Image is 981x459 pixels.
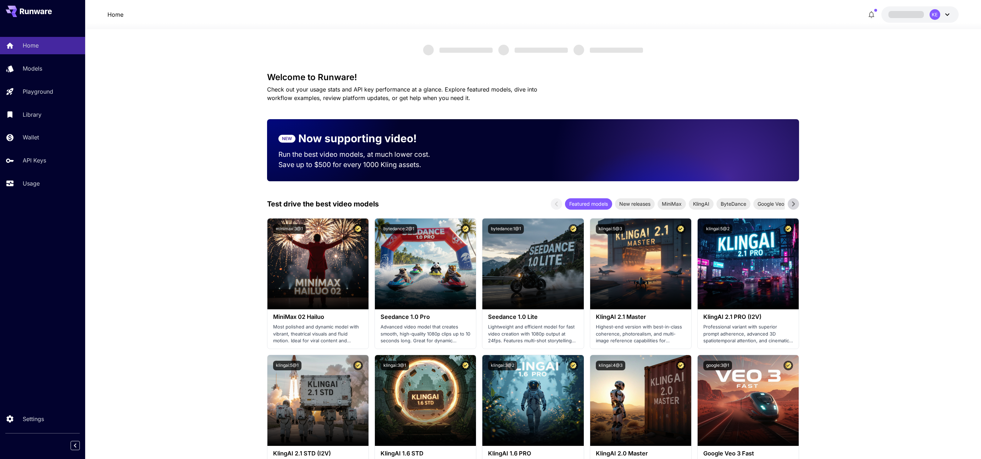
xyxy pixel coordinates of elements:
button: klingai:5@1 [273,361,301,370]
button: Collapse sidebar [71,441,80,450]
button: Certified Model – Vetted for best performance and includes a commercial license. [783,224,793,234]
button: bytedance:1@1 [488,224,524,234]
span: MiniMax [658,200,686,208]
img: alt [375,219,476,309]
h3: Google Veo 3 Fast [703,450,793,457]
span: Google Veo [753,200,788,208]
button: Certified Model – Vetted for best performance and includes a commercial license. [461,224,470,234]
p: Usage [23,179,40,188]
h3: KlingAI 2.1 PRO (I2V) [703,314,793,320]
span: Check out your usage stats and API key performance at a glance. Explore featured models, dive int... [267,86,537,101]
div: Collapse sidebar [76,439,85,452]
span: KlingAI [689,200,714,208]
h3: KlingAI 2.1 STD (I2V) [273,450,363,457]
img: alt [590,355,691,446]
button: Certified Model – Vetted for best performance and includes a commercial license. [353,224,363,234]
span: Featured models [565,200,612,208]
a: Home [107,10,123,19]
button: Certified Model – Vetted for best performance and includes a commercial license. [676,224,686,234]
button: klingai:3@2 [488,361,517,370]
h3: KlingAI 1.6 PRO [488,450,578,457]
button: Certified Model – Vetted for best performance and includes a commercial license. [353,361,363,370]
p: Test drive the best video models [267,199,379,209]
h3: Seedance 1.0 Lite [488,314,578,320]
button: klingai:5@3 [596,224,625,234]
p: Home [23,41,39,50]
img: alt [590,219,691,309]
div: Featured models [565,198,612,210]
img: alt [375,355,476,446]
p: Advanced video model that creates smooth, high-quality 1080p clips up to 10 seconds long. Great f... [381,323,470,344]
button: klingai:3@1 [381,361,409,370]
button: klingai:5@2 [703,224,732,234]
img: alt [482,219,583,309]
p: Now supporting video! [298,131,417,146]
img: alt [482,355,583,446]
div: Google Veo [753,198,788,210]
p: Save up to $500 for every 1000 Kling assets. [278,160,444,170]
p: Most polished and dynamic model with vibrant, theatrical visuals and fluid motion. Ideal for vira... [273,323,363,344]
div: New releases [615,198,655,210]
button: google:3@1 [703,361,732,370]
button: Certified Model – Vetted for best performance and includes a commercial license. [783,361,793,370]
button: Certified Model – Vetted for best performance and includes a commercial license. [676,361,686,370]
button: Certified Model – Vetted for best performance and includes a commercial license. [569,361,578,370]
p: Models [23,64,42,73]
img: alt [698,355,799,446]
p: Highest-end version with best-in-class coherence, photorealism, and multi-image reference capabil... [596,323,686,344]
span: New releases [615,200,655,208]
h3: Welcome to Runware! [267,72,799,82]
p: NEW [282,136,292,142]
p: Professional variant with superior prompt adherence, advanced 3D spatiotemporal attention, and ci... [703,323,793,344]
h3: MiniMax 02 Hailuo [273,314,363,320]
button: Certified Model – Vetted for best performance and includes a commercial license. [569,224,578,234]
button: klingai:4@3 [596,361,625,370]
h3: KlingAI 2.1 Master [596,314,686,320]
button: bytedance:2@1 [381,224,417,234]
h3: KlingAI 2.0 Master [596,450,686,457]
button: Certified Model – Vetted for best performance and includes a commercial license. [461,361,470,370]
div: ByteDance [716,198,750,210]
span: ByteDance [716,200,750,208]
img: alt [267,355,368,446]
p: API Keys [23,156,46,165]
p: Lightweight and efficient model for fast video creation with 1080p output at 24fps. Features mult... [488,323,578,344]
div: KE [930,9,940,20]
h3: Seedance 1.0 Pro [381,314,470,320]
p: Run the best video models, at much lower cost. [278,149,444,160]
p: Wallet [23,133,39,142]
button: minimax:3@1 [273,224,306,234]
p: Playground [23,87,53,96]
div: KlingAI [689,198,714,210]
nav: breadcrumb [107,10,123,19]
img: alt [267,219,368,309]
img: alt [698,219,799,309]
div: MiniMax [658,198,686,210]
h3: KlingAI 1.6 STD [381,450,470,457]
button: KE [881,6,959,23]
p: Settings [23,415,44,423]
p: Library [23,110,41,119]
